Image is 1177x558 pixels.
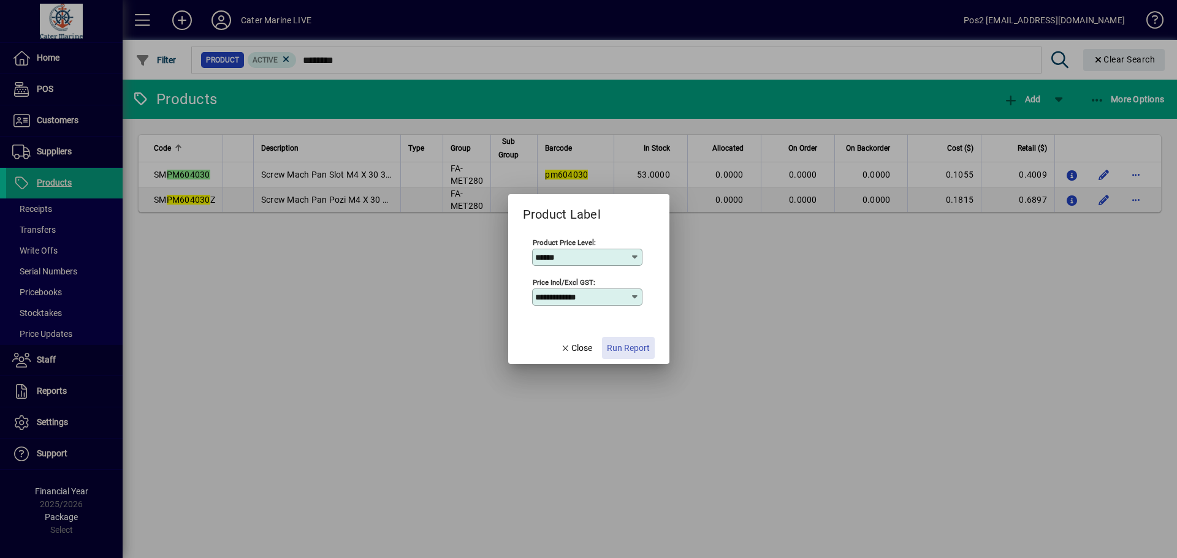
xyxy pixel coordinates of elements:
[533,278,595,287] mat-label: Price Incl/Excl GST:
[607,342,650,355] span: Run Report
[560,342,592,355] span: Close
[555,337,597,359] button: Close
[533,238,596,247] mat-label: Product Price Level:
[602,337,655,359] button: Run Report
[508,194,615,224] h2: Product Label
